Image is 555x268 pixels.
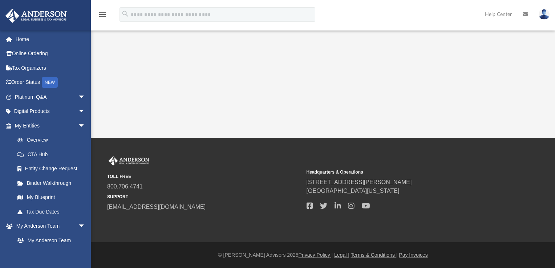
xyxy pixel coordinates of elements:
a: Platinum Q&Aarrow_drop_down [5,90,96,104]
span: arrow_drop_down [78,118,93,133]
a: Legal | [334,252,349,258]
a: Pay Invoices [399,252,428,258]
a: 800.706.4741 [107,183,143,190]
a: My Anderson Teamarrow_drop_down [5,219,93,234]
a: Online Ordering [5,46,96,61]
i: menu [98,10,107,19]
a: Terms & Conditions | [351,252,398,258]
a: Tax Due Dates [10,204,96,219]
a: Privacy Policy | [299,252,333,258]
i: search [121,10,129,18]
img: Anderson Advisors Platinum Portal [107,156,151,166]
small: Headquarters & Operations [307,169,501,175]
a: [EMAIL_ADDRESS][DOMAIN_NAME] [107,204,206,210]
a: My Entitiesarrow_drop_down [5,118,96,133]
a: Tax Organizers [5,61,96,75]
div: NEW [42,77,58,88]
a: Entity Change Request [10,162,96,176]
a: My Blueprint [10,190,93,205]
img: User Pic [539,9,550,20]
a: Binder Walkthrough [10,176,96,190]
a: menu [98,14,107,19]
a: Home [5,32,96,46]
a: My Anderson Team [10,233,89,248]
a: [STREET_ADDRESS][PERSON_NAME] [307,179,412,185]
span: arrow_drop_down [78,104,93,119]
span: arrow_drop_down [78,219,93,234]
small: TOLL FREE [107,173,301,180]
small: SUPPORT [107,194,301,200]
div: © [PERSON_NAME] Advisors 2025 [91,251,555,259]
span: arrow_drop_down [78,90,93,105]
a: [GEOGRAPHIC_DATA][US_STATE] [307,188,400,194]
a: Order StatusNEW [5,75,96,90]
a: Overview [10,133,96,147]
img: Anderson Advisors Platinum Portal [3,9,69,23]
a: CTA Hub [10,147,96,162]
a: Digital Productsarrow_drop_down [5,104,96,119]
